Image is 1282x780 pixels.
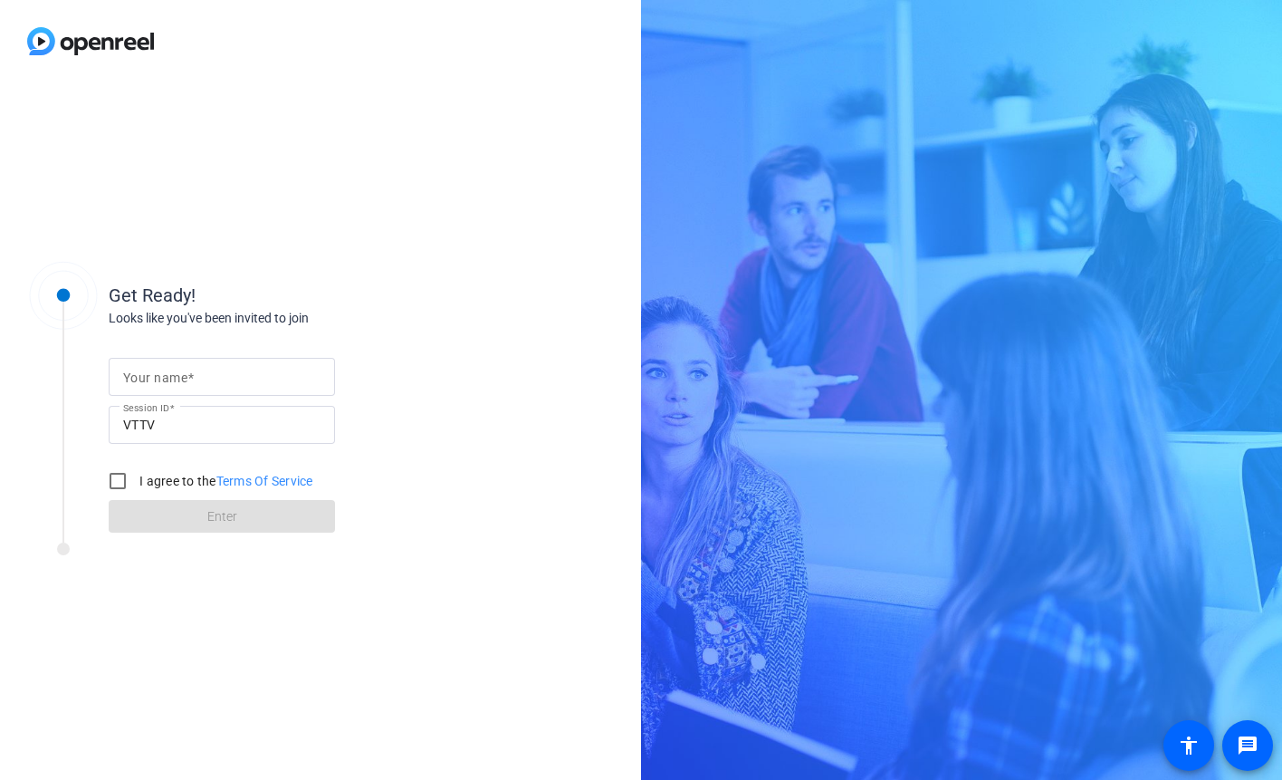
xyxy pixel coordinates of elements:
div: Get Ready! [109,282,471,309]
mat-icon: accessibility [1178,735,1200,756]
label: I agree to the [136,472,313,490]
mat-label: Your name [123,371,187,385]
mat-label: Session ID [123,402,169,413]
mat-icon: message [1237,735,1258,756]
div: Looks like you've been invited to join [109,309,471,328]
a: Terms Of Service [216,474,313,488]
